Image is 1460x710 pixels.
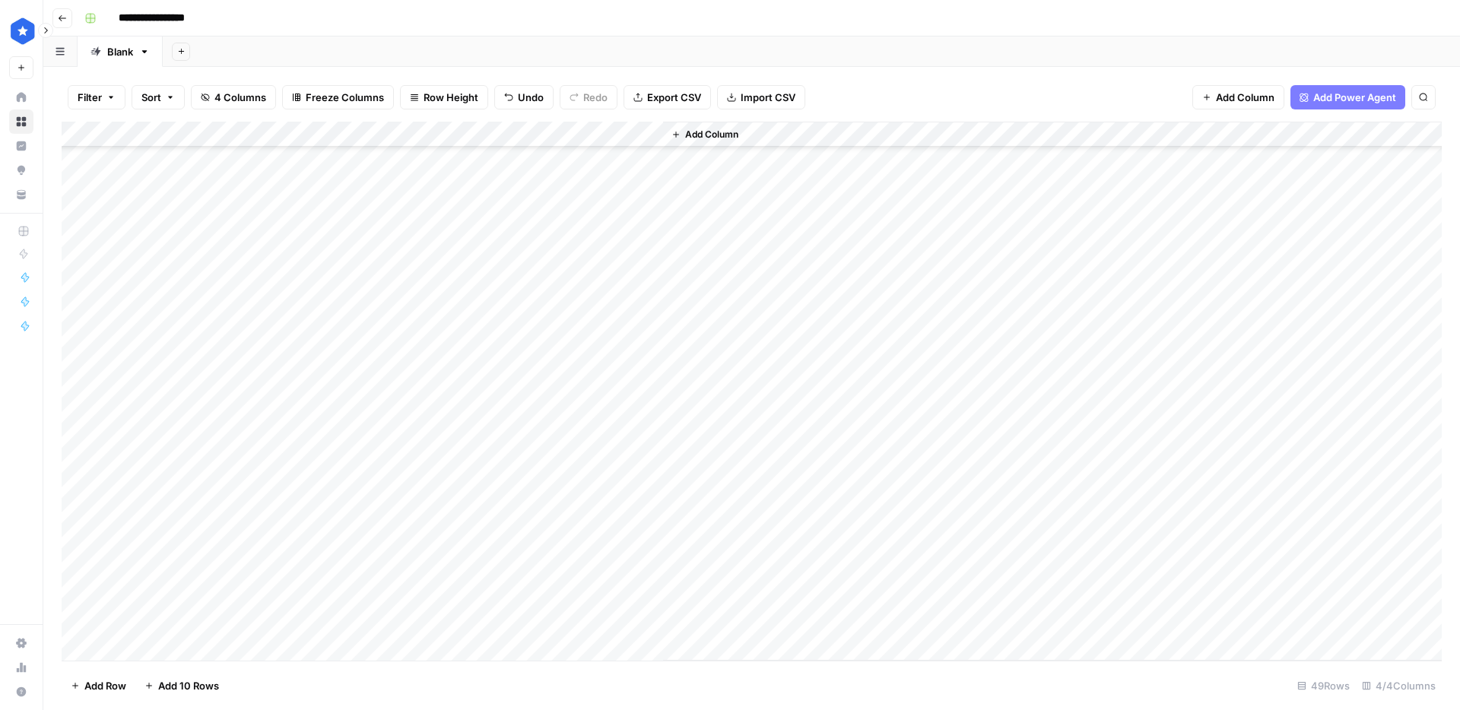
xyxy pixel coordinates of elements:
button: Undo [494,85,554,109]
span: Add Row [84,678,126,693]
span: 4 Columns [214,90,266,105]
button: Add Row [62,674,135,698]
button: Redo [560,85,617,109]
button: 4 Columns [191,85,276,109]
span: Redo [583,90,608,105]
div: 49 Rows [1291,674,1356,698]
a: Browse [9,109,33,134]
a: Blank [78,36,163,67]
span: Add Power Agent [1313,90,1396,105]
button: Freeze Columns [282,85,394,109]
a: Settings [9,631,33,655]
a: Your Data [9,182,33,207]
button: Help + Support [9,680,33,704]
button: Add Power Agent [1290,85,1405,109]
span: Add Column [1216,90,1274,105]
button: Add 10 Rows [135,674,228,698]
span: Filter [78,90,102,105]
span: Import CSV [741,90,795,105]
span: Add Column [685,128,738,141]
button: Filter [68,85,125,109]
button: Workspace: ConsumerAffairs [9,12,33,50]
span: Sort [141,90,161,105]
span: Export CSV [647,90,701,105]
div: 4/4 Columns [1356,674,1442,698]
button: Add Column [665,125,744,144]
button: Sort [132,85,185,109]
a: Opportunities [9,158,33,182]
span: Freeze Columns [306,90,384,105]
img: ConsumerAffairs Logo [9,17,36,45]
span: Add 10 Rows [158,678,219,693]
a: Home [9,85,33,109]
span: Row Height [424,90,478,105]
div: Blank [107,44,133,59]
a: Insights [9,134,33,158]
a: Usage [9,655,33,680]
button: Row Height [400,85,488,109]
button: Add Column [1192,85,1284,109]
button: Import CSV [717,85,805,109]
button: Export CSV [624,85,711,109]
span: Undo [518,90,544,105]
